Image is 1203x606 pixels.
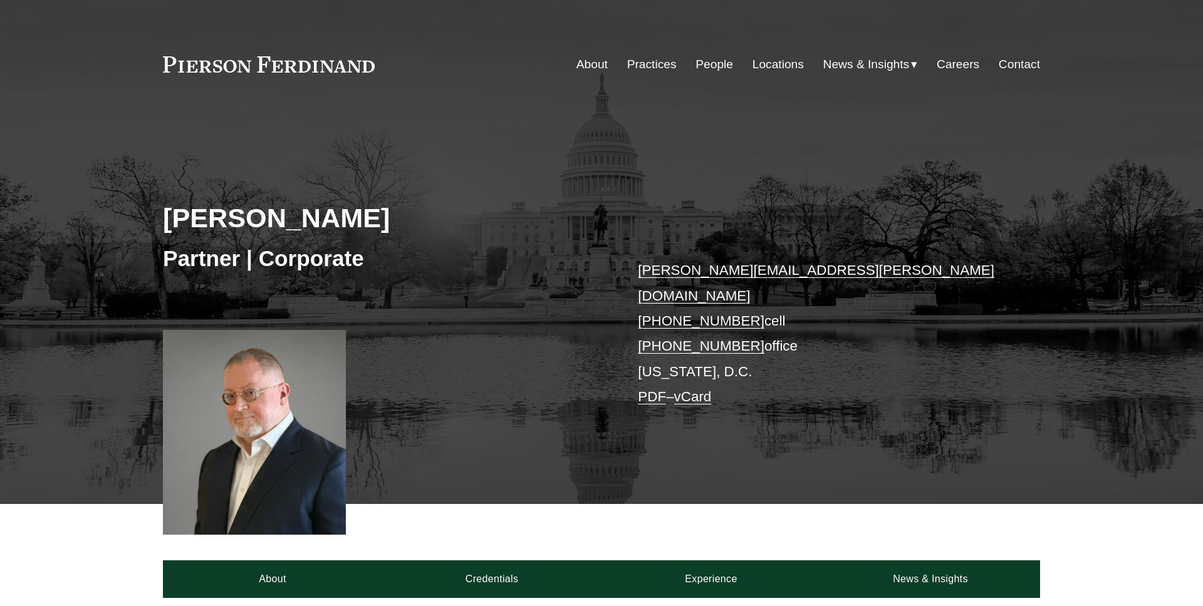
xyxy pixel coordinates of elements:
[753,53,804,76] a: Locations
[999,53,1040,76] a: Contact
[638,389,666,404] a: PDF
[823,53,918,76] a: folder dropdown
[823,54,910,76] span: News & Insights
[638,313,764,329] a: [PHONE_NUMBER]
[601,560,821,598] a: Experience
[674,389,712,404] a: vCard
[576,53,608,76] a: About
[163,560,382,598] a: About
[627,53,677,76] a: Practices
[382,560,601,598] a: Credentials
[695,53,733,76] a: People
[638,262,994,303] a: [PERSON_NAME][EMAIL_ADDRESS][PERSON_NAME][DOMAIN_NAME]
[638,258,1003,409] p: cell office [US_STATE], D.C. –
[163,245,601,272] h3: Partner | Corporate
[937,53,979,76] a: Careers
[821,560,1040,598] a: News & Insights
[163,202,601,234] h2: [PERSON_NAME]
[638,338,764,354] a: [PHONE_NUMBER]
